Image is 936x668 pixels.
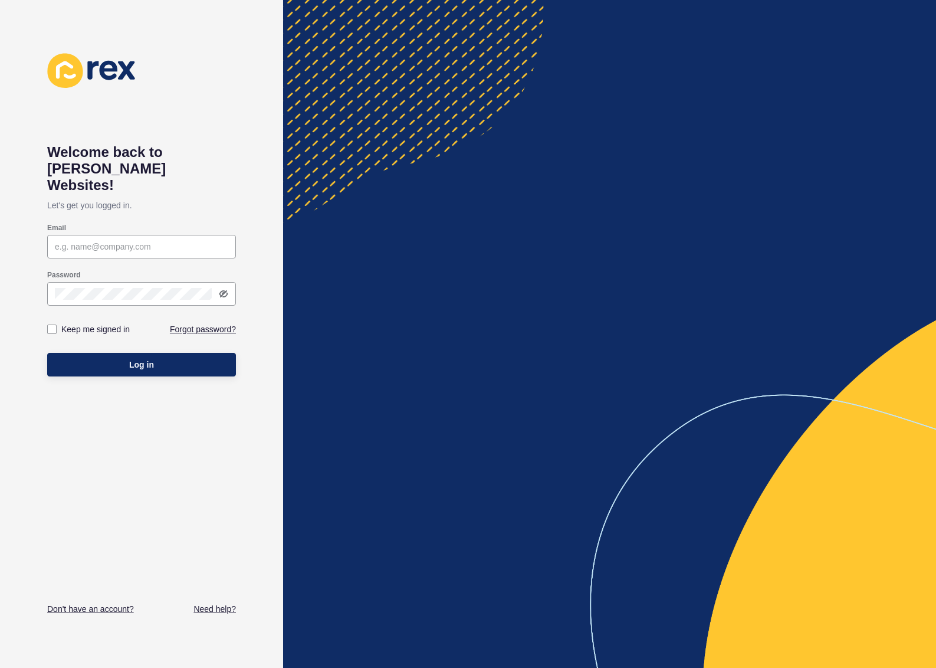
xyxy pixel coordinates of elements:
[170,323,236,335] a: Forgot password?
[47,144,236,194] h1: Welcome back to [PERSON_NAME] Websites!
[55,241,228,253] input: e.g. name@company.com
[61,323,130,335] label: Keep me signed in
[47,223,66,233] label: Email
[129,359,154,371] span: Log in
[47,270,81,280] label: Password
[47,194,236,217] p: Let's get you logged in.
[47,603,134,615] a: Don't have an account?
[193,603,236,615] a: Need help?
[47,353,236,376] button: Log in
